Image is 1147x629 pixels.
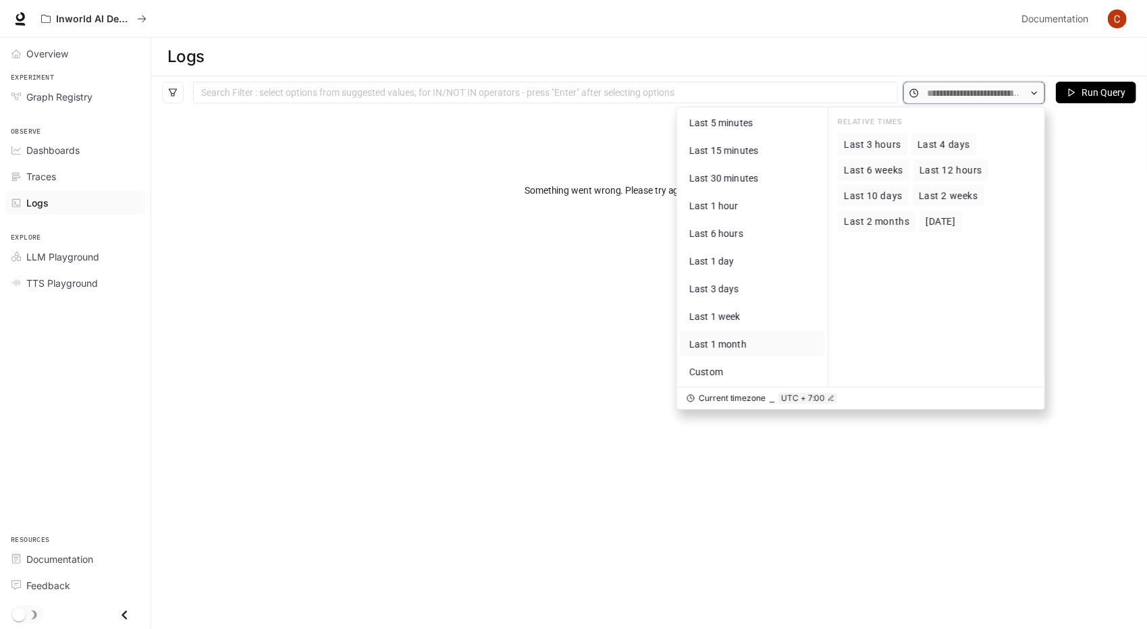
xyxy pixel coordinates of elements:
[917,139,970,151] span: Last 4 days
[689,200,739,211] span: Last 1 hour
[844,190,903,202] span: Last 10 days
[680,359,825,384] button: Custom
[1021,11,1088,28] span: Documentation
[26,47,68,61] span: Overview
[680,331,825,356] button: Last 1 month
[689,256,734,267] span: Last 1 day
[689,311,741,322] span: Last 1 week
[26,169,56,184] span: Traces
[1108,9,1127,28] img: User avatar
[5,165,145,188] a: Traces
[919,165,982,176] span: Last 12 hours
[5,574,145,597] a: Feedback
[5,42,145,65] a: Overview
[26,578,70,593] span: Feedback
[680,276,825,301] button: Last 3 days
[680,138,825,163] button: Last 15 minutes
[689,117,753,128] span: Last 5 minutes
[838,159,909,181] button: Last 6 weeks
[680,193,825,218] button: Last 1 hour
[781,393,825,404] span: UTC + 7:00
[5,245,145,269] a: LLM Playground
[680,165,825,190] button: Last 30 minutes
[778,393,837,404] button: UTC + 7:00
[109,601,140,629] button: Close drawer
[1082,85,1125,100] span: Run Query
[5,547,145,571] a: Documentation
[5,191,145,215] a: Logs
[919,190,978,202] span: Last 2 weeks
[12,607,26,622] span: Dark mode toggle
[919,211,961,232] button: [DATE]
[689,145,758,156] span: Last 15 minutes
[844,216,909,227] span: Last 2 months
[838,116,1035,134] div: RELATIVE TIMES
[680,110,825,135] button: Last 5 minutes
[168,88,178,97] span: filter
[680,248,825,273] button: Last 1 day
[26,196,49,210] span: Logs
[838,211,915,232] button: Last 2 months
[1016,5,1098,32] a: Documentation
[26,90,92,104] span: Graph Registry
[838,134,907,155] button: Last 3 hours
[26,143,80,157] span: Dashboards
[167,43,205,70] h1: Logs
[689,339,747,350] span: Last 1 month
[689,228,743,239] span: Last 6 hours
[844,139,901,151] span: Last 3 hours
[26,552,93,566] span: Documentation
[911,134,976,155] button: Last 4 days
[680,304,825,329] button: Last 1 week
[913,159,988,181] button: Last 12 hours
[689,173,758,184] span: Last 30 minutes
[689,283,739,294] span: Last 3 days
[844,165,903,176] span: Last 6 weeks
[689,366,723,377] span: Custom
[680,221,825,246] button: Last 6 hours
[770,393,774,404] div: ⎯
[838,185,909,207] button: Last 10 days
[56,13,132,25] p: Inworld AI Demos
[35,5,153,32] button: All workspaces
[26,250,99,264] span: LLM Playground
[913,185,984,207] button: Last 2 weeks
[162,82,184,103] button: filter
[903,105,976,117] article: Refreshed 2 sec ago
[5,85,145,109] a: Graph Registry
[699,393,766,404] span: Current timezone
[5,271,145,295] a: TTS Playground
[5,138,145,162] a: Dashboards
[1056,82,1136,103] button: Run Query
[926,216,955,227] span: [DATE]
[1104,5,1131,32] button: User avatar
[525,183,774,198] span: Something went wrong. Please try again or contact support.
[26,276,98,290] span: TTS Playground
